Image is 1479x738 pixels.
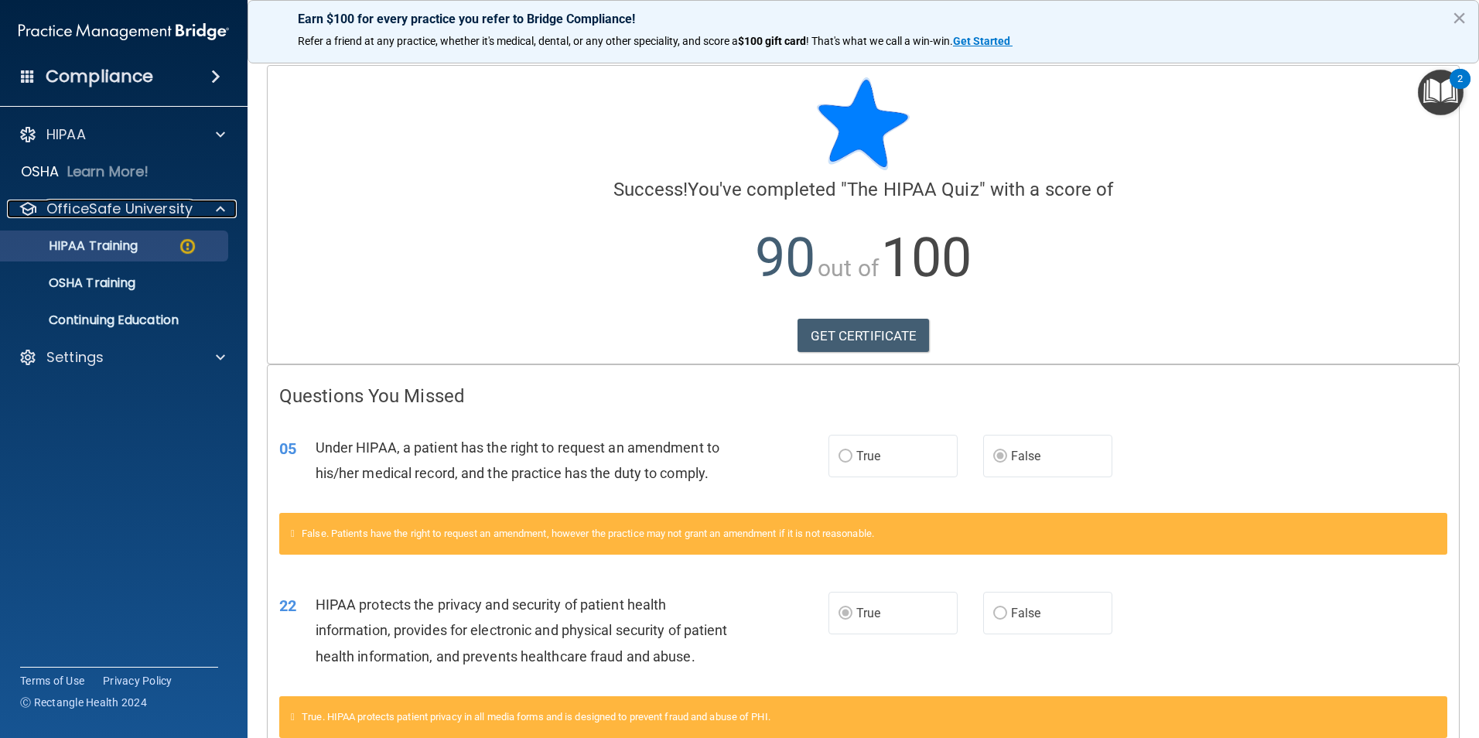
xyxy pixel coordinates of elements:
[20,673,84,688] a: Terms of Use
[613,179,688,200] span: Success!
[19,125,225,144] a: HIPAA
[1402,631,1460,690] iframe: Drift Widget Chat Controller
[21,162,60,181] p: OSHA
[279,179,1447,200] h4: You've completed " " with a score of
[46,200,193,218] p: OfficeSafe University
[298,12,1429,26] p: Earn $100 for every practice you refer to Bridge Compliance!
[953,35,1013,47] a: Get Started
[839,451,852,463] input: True
[20,695,147,710] span: Ⓒ Rectangle Health 2024
[279,596,296,615] span: 22
[755,226,815,289] span: 90
[46,66,153,87] h4: Compliance
[818,255,879,282] span: out of
[279,439,296,458] span: 05
[302,711,770,723] span: True. HIPAA protects patient privacy in all media forms and is designed to prevent fraud and abus...
[881,226,972,289] span: 100
[1011,449,1041,463] span: False
[19,16,229,47] img: PMB logo
[10,313,221,328] p: Continuing Education
[806,35,953,47] span: ! That's what we call a win-win.
[993,451,1007,463] input: False
[1452,5,1467,30] button: Close
[839,608,852,620] input: True
[847,179,979,200] span: The HIPAA Quiz
[10,275,135,291] p: OSHA Training
[817,77,910,170] img: blue-star-rounded.9d042014.png
[798,319,930,353] a: GET CERTIFICATE
[67,162,149,181] p: Learn More!
[993,608,1007,620] input: False
[46,348,104,367] p: Settings
[19,200,225,218] a: OfficeSafe University
[298,35,738,47] span: Refer a friend at any practice, whether it's medical, dental, or any other speciality, and score a
[1457,79,1463,99] div: 2
[103,673,172,688] a: Privacy Policy
[302,528,874,539] span: False. Patients have the right to request an amendment, however the practice may not grant an ame...
[856,449,880,463] span: True
[1011,606,1041,620] span: False
[1418,70,1464,115] button: Open Resource Center, 2 new notifications
[178,237,197,256] img: warning-circle.0cc9ac19.png
[856,606,880,620] span: True
[279,386,1447,406] h4: Questions You Missed
[19,348,225,367] a: Settings
[738,35,806,47] strong: $100 gift card
[46,125,86,144] p: HIPAA
[10,238,138,254] p: HIPAA Training
[316,596,728,664] span: HIPAA protects the privacy and security of patient health information, provides for electronic an...
[953,35,1010,47] strong: Get Started
[316,439,719,481] span: Under HIPAA, a patient has the right to request an amendment to his/her medical record, and the p...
